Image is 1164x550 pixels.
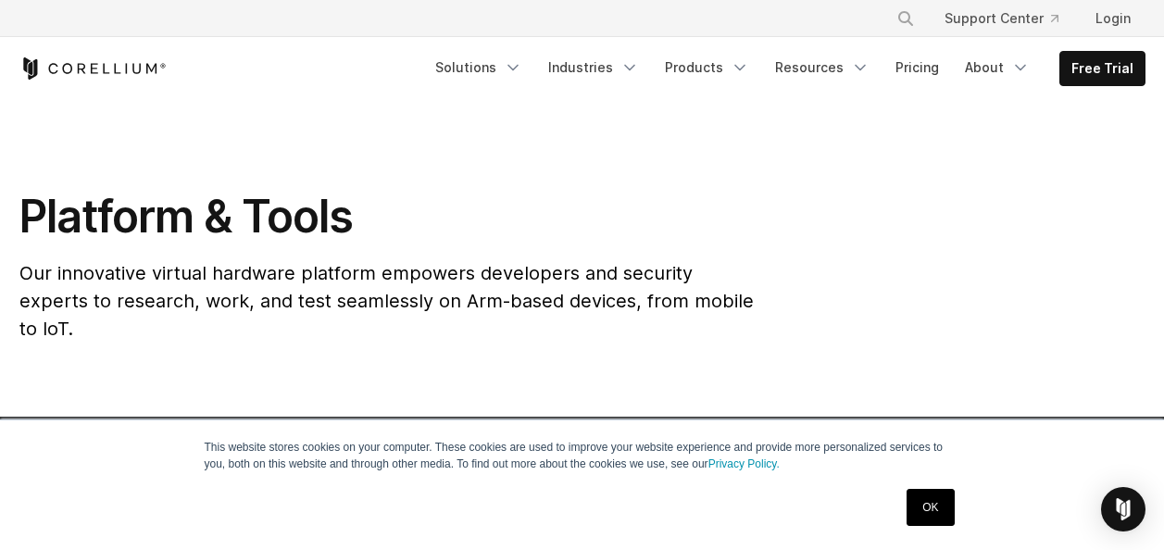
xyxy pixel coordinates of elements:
[1060,52,1145,85] a: Free Trial
[907,489,954,526] a: OK
[19,189,757,244] h1: Platform & Tools
[930,2,1073,35] a: Support Center
[1101,487,1145,531] div: Open Intercom Messenger
[708,457,780,470] a: Privacy Policy.
[537,51,650,84] a: Industries
[889,2,922,35] button: Search
[19,57,167,80] a: Corellium Home
[764,51,881,84] a: Resources
[424,51,1145,86] div: Navigation Menu
[1081,2,1145,35] a: Login
[654,51,760,84] a: Products
[19,262,754,340] span: Our innovative virtual hardware platform empowers developers and security experts to research, wo...
[424,51,533,84] a: Solutions
[884,51,950,84] a: Pricing
[954,51,1041,84] a: About
[874,2,1145,35] div: Navigation Menu
[205,439,960,472] p: This website stores cookies on your computer. These cookies are used to improve your website expe...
